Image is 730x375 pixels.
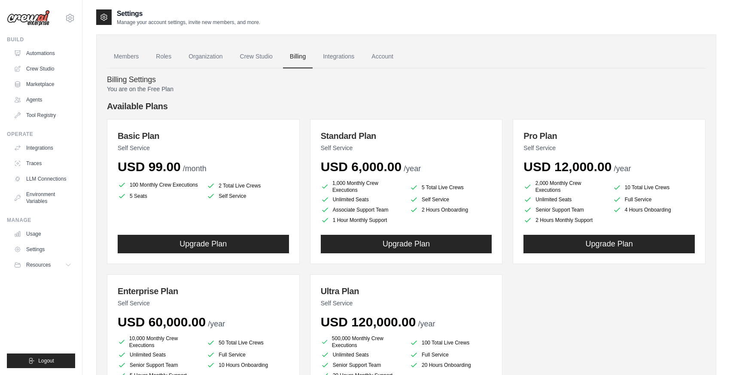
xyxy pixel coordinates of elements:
[107,100,706,112] h4: Available Plans
[7,10,50,26] img: Logo
[523,160,611,174] span: USD 12,000.00
[118,235,289,253] button: Upgrade Plan
[118,180,200,190] li: 100 Monthly Crew Executions
[117,19,260,26] p: Manage your account settings, invite new members, and more.
[321,361,403,369] li: Senior Support Team
[410,350,492,359] li: Full Service
[613,195,695,204] li: Full Service
[321,160,401,174] span: USD 6,000.00
[10,243,75,256] a: Settings
[118,335,200,349] li: 10,000 Monthly Crew Executions
[10,227,75,241] a: Usage
[118,315,206,329] span: USD 60,000.00
[207,361,289,369] li: 10 Hours Onboarding
[118,285,289,297] h3: Enterprise Plan
[321,130,492,142] h3: Standard Plan
[117,9,260,19] h2: Settings
[321,285,492,297] h3: Ultra Plan
[10,93,75,107] a: Agents
[26,261,51,268] span: Resources
[523,144,695,152] p: Self Service
[118,361,200,369] li: Senior Support Team
[10,258,75,272] button: Resources
[523,195,605,204] li: Unlimited Seats
[118,144,289,152] p: Self Service
[321,195,403,204] li: Unlimited Seats
[523,206,605,214] li: Senior Support Team
[321,335,403,349] li: 500,000 Monthly Crew Executions
[7,131,75,138] div: Operate
[118,299,289,307] p: Self Service
[233,45,280,68] a: Crew Studio
[207,337,289,349] li: 50 Total Live Crews
[613,206,695,214] li: 4 Hours Onboarding
[410,361,492,369] li: 20 Hours Onboarding
[118,350,200,359] li: Unlimited Seats
[614,164,631,173] span: /year
[149,45,178,68] a: Roles
[10,141,75,155] a: Integrations
[418,320,435,328] span: /year
[10,46,75,60] a: Automations
[283,45,313,68] a: Billing
[321,216,403,224] li: 1 Hour Monthly Support
[107,85,706,93] p: You are on the Free Plan
[523,235,695,253] button: Upgrade Plan
[321,235,492,253] button: Upgrade Plan
[10,172,75,186] a: LLM Connections
[410,195,492,204] li: Self Service
[321,315,416,329] span: USD 120,000.00
[10,157,75,170] a: Traces
[7,217,75,224] div: Manage
[10,77,75,91] a: Marketplace
[10,187,75,208] a: Environment Variables
[38,357,54,364] span: Logout
[613,181,695,194] li: 10 Total Live Crews
[10,62,75,76] a: Crew Studio
[207,350,289,359] li: Full Service
[7,36,75,43] div: Build
[118,130,289,142] h3: Basic Plan
[207,192,289,200] li: Self Service
[410,206,492,214] li: 2 Hours Onboarding
[316,45,361,68] a: Integrations
[182,45,229,68] a: Organization
[7,353,75,368] button: Logout
[321,206,403,214] li: Associate Support Team
[523,180,605,194] li: 2,000 Monthly Crew Executions
[404,164,421,173] span: /year
[321,180,403,194] li: 1,000 Monthly Crew Executions
[321,350,403,359] li: Unlimited Seats
[321,144,492,152] p: Self Service
[107,45,146,68] a: Members
[523,216,605,224] li: 2 Hours Monthly Support
[207,181,289,190] li: 2 Total Live Crews
[523,130,695,142] h3: Pro Plan
[118,160,181,174] span: USD 99.00
[10,108,75,122] a: Tool Registry
[183,164,207,173] span: /month
[410,181,492,194] li: 5 Total Live Crews
[410,337,492,349] li: 100 Total Live Crews
[107,75,706,85] h4: Billing Settings
[208,320,225,328] span: /year
[365,45,400,68] a: Account
[321,299,492,307] p: Self Service
[118,192,200,200] li: 5 Seats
